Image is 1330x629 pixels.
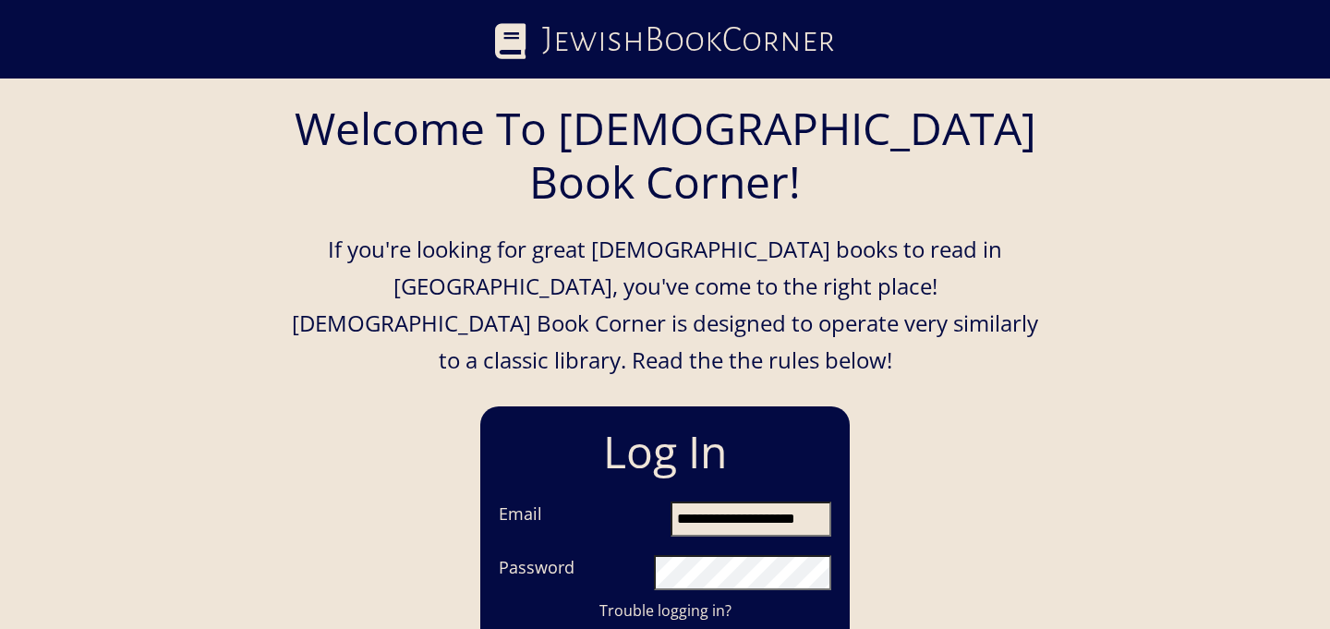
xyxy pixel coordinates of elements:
h1: Log In [490,416,840,488]
label: Password [499,555,574,583]
a: JewishBookCorner [495,12,835,67]
a: Trouble logging in? [490,599,840,622]
h1: Welcome To [DEMOGRAPHIC_DATA] Book Corner! [291,83,1039,226]
p: If you're looking for great [DEMOGRAPHIC_DATA] books to read in [GEOGRAPHIC_DATA], you've come to... [291,231,1039,379]
label: Email [499,502,542,529]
